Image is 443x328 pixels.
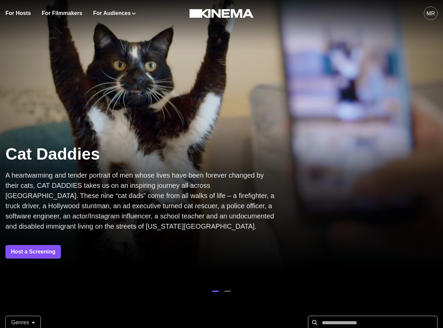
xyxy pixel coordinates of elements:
[42,9,82,17] a: For Filmmakers
[427,10,435,18] div: MR
[5,170,278,231] p: A heartwarming and tender portrait of men whose lives have been forever changed by their cats, CA...
[5,9,31,17] a: For Hosts
[5,245,61,259] a: Host a Screening
[93,9,136,17] button: For Audiences
[5,144,278,165] p: Cat Daddies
